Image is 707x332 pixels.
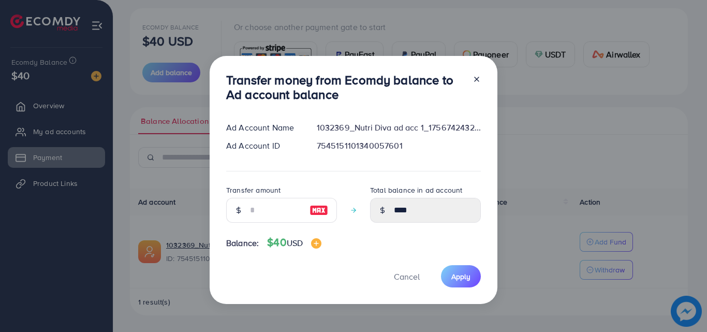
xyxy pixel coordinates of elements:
[226,73,464,103] h3: Transfer money from Ecomdy balance to Ad account balance
[218,140,308,152] div: Ad Account ID
[310,204,328,216] img: image
[394,271,420,282] span: Cancel
[370,185,462,195] label: Total balance in ad account
[267,236,321,249] h4: $40
[311,238,321,249] img: image
[441,265,481,287] button: Apply
[226,237,259,249] span: Balance:
[381,265,433,287] button: Cancel
[218,122,308,134] div: Ad Account Name
[226,185,281,195] label: Transfer amount
[451,271,470,282] span: Apply
[308,140,489,152] div: 7545151101340057601
[287,237,303,249] span: USD
[308,122,489,134] div: 1032369_Nutri Diva ad acc 1_1756742432079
